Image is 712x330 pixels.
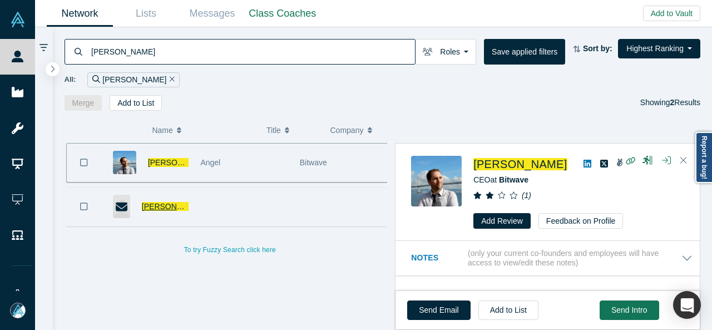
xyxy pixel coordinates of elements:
button: Add to Vault [643,6,700,21]
a: Class Coaches [245,1,320,27]
a: [PERSON_NAME] [148,158,212,167]
span: Company [330,119,364,142]
button: Merge [65,95,102,111]
p: (only your current co-founders and employees will have access to view/edit these notes) [468,249,681,268]
button: Highest Ranking [618,39,700,58]
button: Add to List [478,301,538,320]
span: Results [670,98,700,107]
a: Report a bug! [695,132,712,183]
button: To try Fuzzy Search click here [176,243,284,257]
button: Name [152,119,255,142]
span: Title [266,119,281,142]
a: [PERSON_NAME] [473,158,567,170]
img: Patrick White's Profile Image [411,156,462,206]
button: Add to List [110,95,162,111]
a: [PERSON_NAME] [142,202,206,211]
strong: Sort by: [583,44,612,53]
a: Messages [179,1,245,27]
div: [PERSON_NAME] [87,72,180,87]
strong: 2 [670,98,675,107]
input: Search by name, title, company, summary, expertise, investment criteria or topics of focus [90,38,415,65]
h3: Notes [411,252,466,264]
button: Remove Filter [166,73,175,86]
i: ( 1 ) [522,191,531,200]
button: Close [675,152,692,170]
button: Notes (only your current co-founders and employees will have access to view/edit these notes) [411,249,693,268]
button: Add Review [473,213,531,229]
a: Lists [113,1,179,27]
img: Alchemist Vault Logo [10,12,26,27]
div: Showing [640,95,700,111]
button: Feedback on Profile [538,213,624,229]
button: Roles [415,39,476,65]
span: All: [65,74,76,85]
button: Company [330,119,383,142]
img: Mia Scott's Account [10,303,26,318]
span: Name [152,119,172,142]
span: CEO at [473,175,528,184]
button: Save applied filters [484,39,565,65]
button: Bookmark [67,144,101,182]
span: Bitwave [300,158,327,167]
button: Title [266,119,319,142]
span: Angel [200,158,220,167]
button: Bookmark [67,188,101,226]
a: Send Email [407,301,471,320]
button: Send Intro [600,301,659,320]
a: Bitwave [499,175,528,184]
a: Network [47,1,113,27]
img: Patrick White's Profile Image [113,151,136,174]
